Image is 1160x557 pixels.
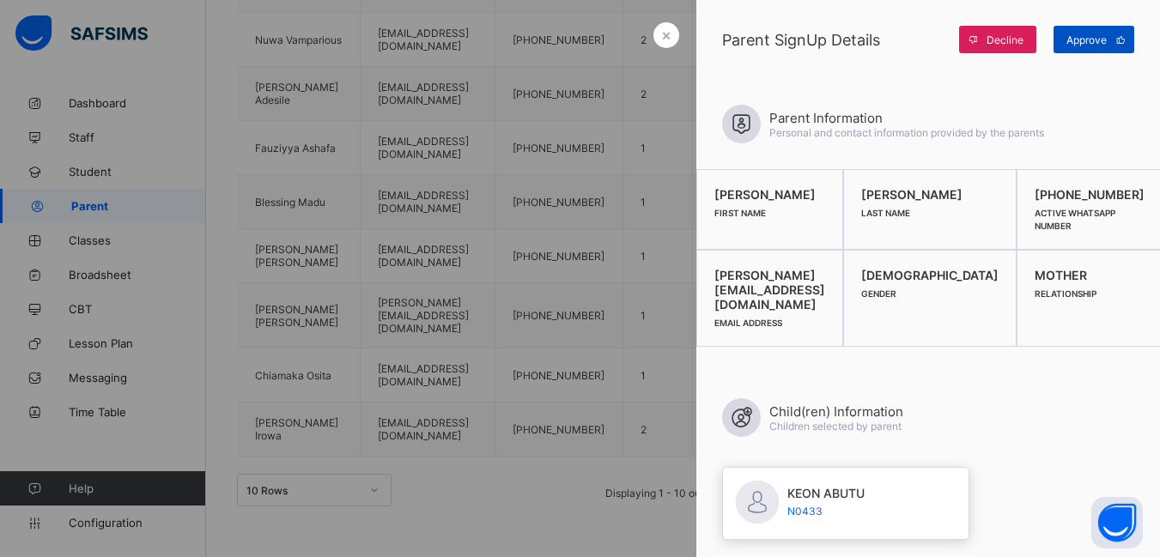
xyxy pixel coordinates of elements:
span: KEON ABUTU [787,486,865,500]
span: [PERSON_NAME] [714,187,825,202]
span: × [661,26,671,44]
span: Approve [1066,33,1107,46]
span: Active WhatsApp Number [1035,208,1115,231]
span: Last Name [861,208,910,218]
span: Gender [861,288,896,299]
span: Child(ren) Information [769,403,903,420]
span: Personal and contact information provided by the parents [769,126,1044,139]
span: Parent Information [769,110,1044,126]
span: Parent SignUp Details [722,31,950,49]
span: Relationship [1035,288,1096,299]
span: Children selected by parent [769,420,902,433]
span: Decline [987,33,1023,46]
span: First Name [714,208,766,218]
span: [PERSON_NAME] [861,187,999,202]
button: Open asap [1091,497,1143,548]
span: N0433 [787,505,865,518]
span: MOTHER [1035,268,1145,282]
span: Email Address [714,318,782,328]
span: [PHONE_NUMBER] [1035,187,1145,202]
span: [PERSON_NAME][EMAIL_ADDRESS][DOMAIN_NAME] [714,268,825,312]
span: [DEMOGRAPHIC_DATA] [861,268,999,282]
